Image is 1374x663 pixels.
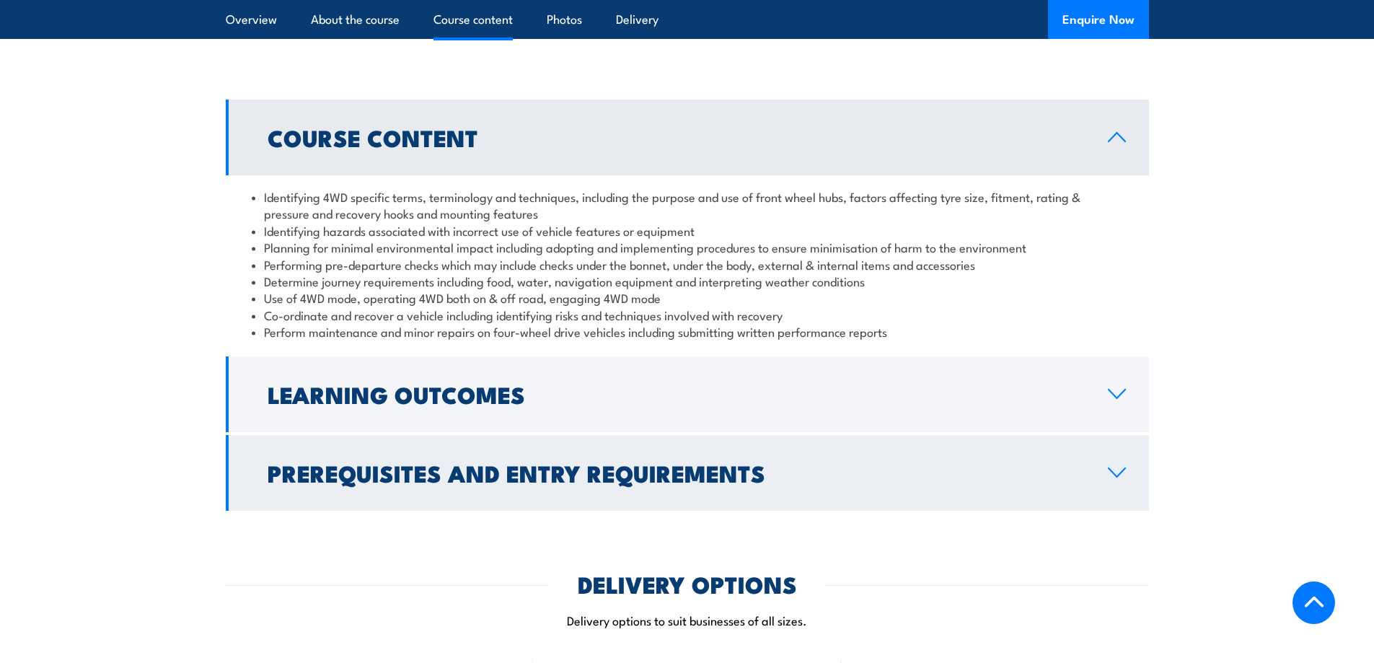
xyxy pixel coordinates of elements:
[268,462,1085,483] h2: Prerequisites and Entry Requirements
[252,323,1123,340] li: Perform maintenance and minor repairs on four-wheel drive vehicles including submitting written p...
[268,384,1085,404] h2: Learning Outcomes
[252,289,1123,306] li: Use of 4WD mode, operating 4WD both on & off road, engaging 4WD mode
[268,127,1085,147] h2: Course Content
[252,188,1123,222] li: Identifying 4WD specific terms, terminology and techniques, including the purpose and use of fron...
[226,100,1149,175] a: Course Content
[226,356,1149,432] a: Learning Outcomes
[252,256,1123,273] li: Performing pre-departure checks which may include checks under the bonnet, under the body, extern...
[252,273,1123,289] li: Determine journey requirements including food, water, navigation equipment and interpreting weath...
[226,435,1149,511] a: Prerequisites and Entry Requirements
[252,307,1123,323] li: Co-ordinate and recover a vehicle including identifying risks and techniques involved with recovery
[226,612,1149,628] p: Delivery options to suit businesses of all sizes.
[252,222,1123,239] li: Identifying hazards associated with incorrect use of vehicle features or equipment
[578,574,797,594] h2: DELIVERY OPTIONS
[252,239,1123,255] li: Planning for minimal environmental impact including adopting and implementing procedures to ensur...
